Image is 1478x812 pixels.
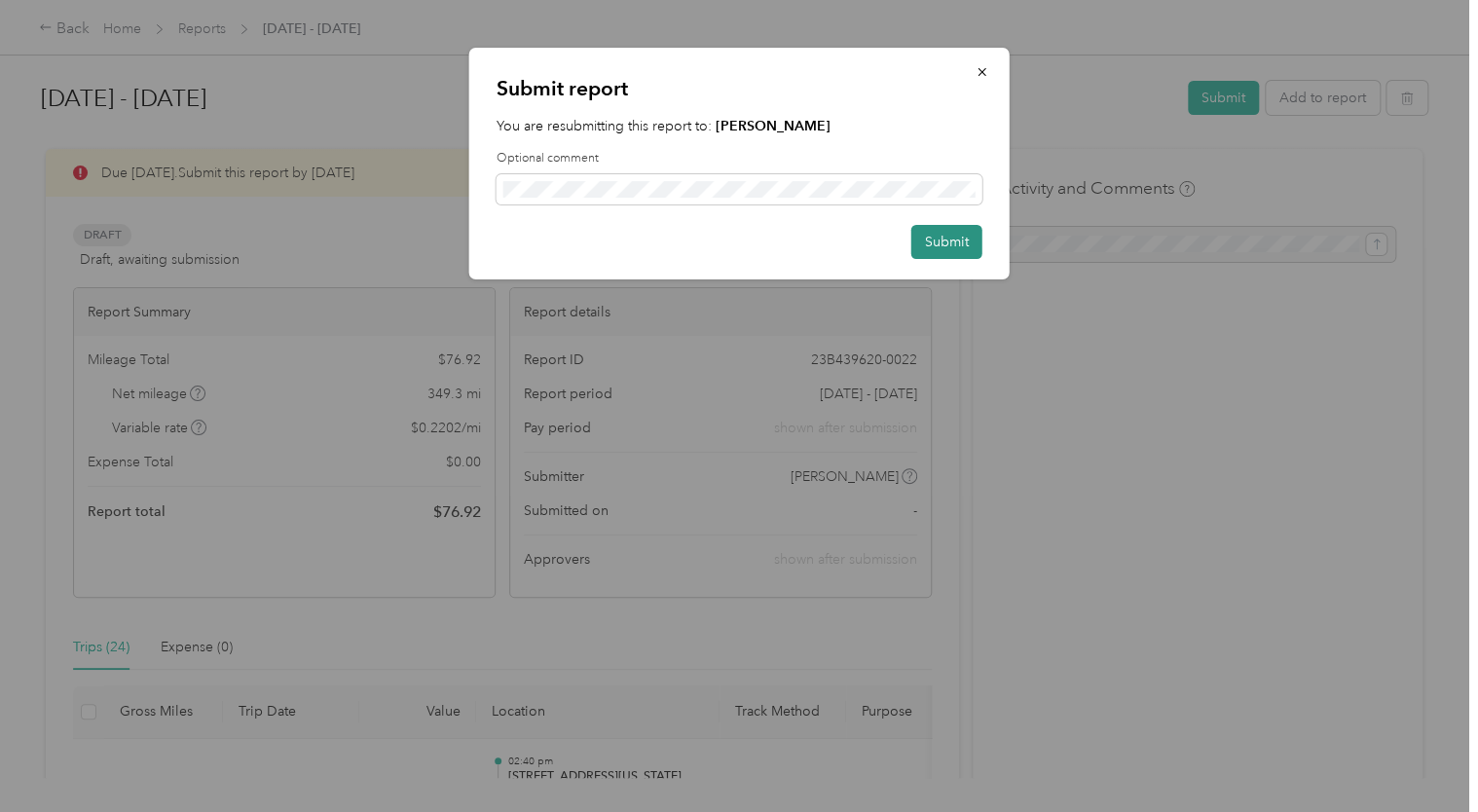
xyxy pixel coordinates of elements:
p: Submit report [497,75,982,102]
strong: [PERSON_NAME] [716,118,831,134]
iframe: Everlance-gr Chat Button Frame [1369,703,1478,812]
label: Optional comment [497,150,982,167]
p: You are resubmitting this report to: [497,116,982,136]
button: Submit [911,225,982,259]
